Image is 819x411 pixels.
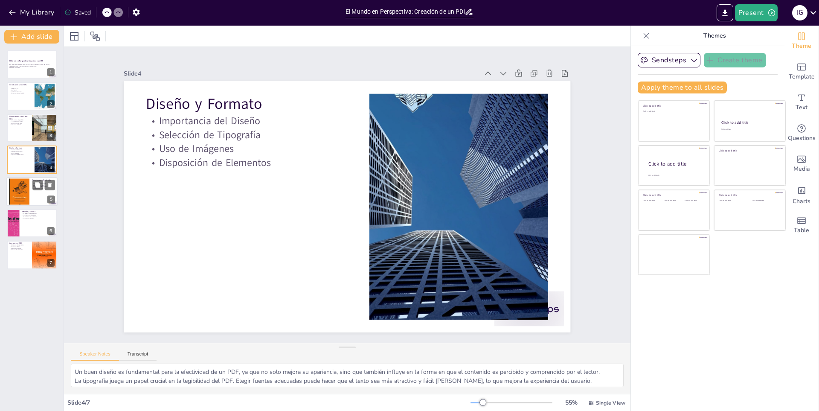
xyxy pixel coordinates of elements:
p: Alcance a Más Personas [9,249,29,251]
div: Change the overall theme [784,26,819,56]
div: Get real-time input from your audience [784,118,819,149]
p: Importancia de la Revisión [22,213,55,215]
div: Click to add title [721,120,778,125]
p: Estructuración Clara [32,184,55,186]
div: Click to add text [685,200,704,202]
span: Table [794,226,809,235]
p: Consistencia en el Formato [22,216,55,218]
p: PDF Definición [9,87,32,89]
button: Present [735,4,778,21]
div: 2 [7,82,57,110]
strong: El Mundo en Perspectiva: Creación de un PDF [9,60,43,62]
p: Herramientas Disponibles [9,119,29,121]
div: I G [792,5,807,20]
p: Disposición de Elementos [9,154,32,156]
div: Click to add text [752,200,779,202]
p: Disposición de Elementos [156,115,355,170]
div: 55 % [561,399,581,407]
div: 6 [7,209,57,237]
p: Selección de Tipografía [9,151,32,153]
p: Consideración del Público [32,186,55,187]
button: Add slide [4,30,59,44]
div: Click to add text [643,111,704,113]
p: Soluciones en Línea [9,124,29,125]
button: I G [792,4,807,21]
div: 2 [47,100,55,108]
span: Questions [788,134,816,143]
div: 7 [47,259,55,267]
div: Saved [64,9,91,17]
button: Duplicate Slide [32,180,43,190]
div: 1 [47,68,55,76]
div: Slide 4 [153,26,502,107]
p: Mantenimiento de Formato [9,92,32,94]
button: Create theme [704,53,766,67]
div: 7 [7,241,57,269]
span: Media [793,164,810,174]
p: Uso de Imágenes [9,152,32,154]
div: Click to add text [721,128,778,131]
p: Uso Versátil [9,89,32,91]
div: Add images, graphics, shapes or video [784,149,819,179]
p: Elección del Medio [9,246,29,248]
p: Uso de Microsoft Word [9,122,29,124]
button: Transcript [119,351,157,361]
div: Layout [67,29,81,43]
div: 5 [47,195,55,203]
div: Click to add text [719,200,746,202]
p: Diseño y Formato [9,147,32,149]
button: Apply theme to all slides [638,82,727,93]
div: Add charts and graphs [784,179,819,210]
p: Introducción a los PDFs [9,84,32,86]
span: Text [796,103,807,112]
div: 3 [47,132,55,140]
span: Charts [793,197,810,206]
p: Importancia del Diseño [9,149,32,151]
p: Funcionalidad de Adobe [9,121,29,122]
div: Click to add title [643,193,704,197]
p: Métodos de Compartición [9,245,29,246]
div: 4 [47,164,55,172]
div: Click to add text [664,200,683,202]
p: Descripción Atractiva [9,248,29,249]
p: Compartir el PDF [9,242,29,245]
p: Generated with [URL] [9,67,55,69]
p: Facilidad de Creación [9,90,32,92]
p: Importancia del Diseño [165,74,364,130]
p: Themes [653,26,776,46]
p: Citas y Referencias [32,187,55,189]
div: Slide 4 / 7 [67,399,470,407]
div: 6 [47,227,55,235]
p: Inclusión de Información [32,183,55,184]
div: Add text boxes [784,87,819,118]
button: Export to PowerPoint [717,4,733,21]
p: Revisión y Edición [22,210,55,213]
button: My Library [6,6,58,19]
button: Speaker Notes [71,351,119,361]
div: Add ready made slides [784,56,819,87]
div: 1 [7,50,57,79]
p: Herramientas para Crear PDFs [9,115,29,120]
p: Revisión por Terceros [22,218,55,219]
div: Click to add body [648,174,702,176]
p: Consejos para Contenido [32,178,55,181]
span: Single View [596,399,625,406]
span: Position [90,31,100,41]
div: Click to add text [643,200,662,202]
p: Uso de Imágenes [159,102,358,157]
textarea: Un buen diseño es fundamental para la efectividad de un PDF, ya que no solo mejora su apariencia,... [71,364,624,387]
div: Add a table [784,210,819,241]
p: Verificación de Ortografía [22,214,55,216]
span: Theme [792,41,811,51]
div: Click to add title [719,149,780,152]
div: Click to add title [648,160,703,167]
div: Click to add title [643,104,704,108]
input: Insert title [346,6,465,18]
div: 4 [7,146,57,174]
button: Delete Slide [45,180,55,190]
div: 3 [7,114,57,142]
p: Esta presentación explora cómo crear un PDF que capture la esencia del mundo, incluyendo herramie... [9,64,55,67]
div: Click to add title [719,193,780,197]
span: Template [789,72,815,82]
p: Selección de Tipografía [162,88,361,143]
